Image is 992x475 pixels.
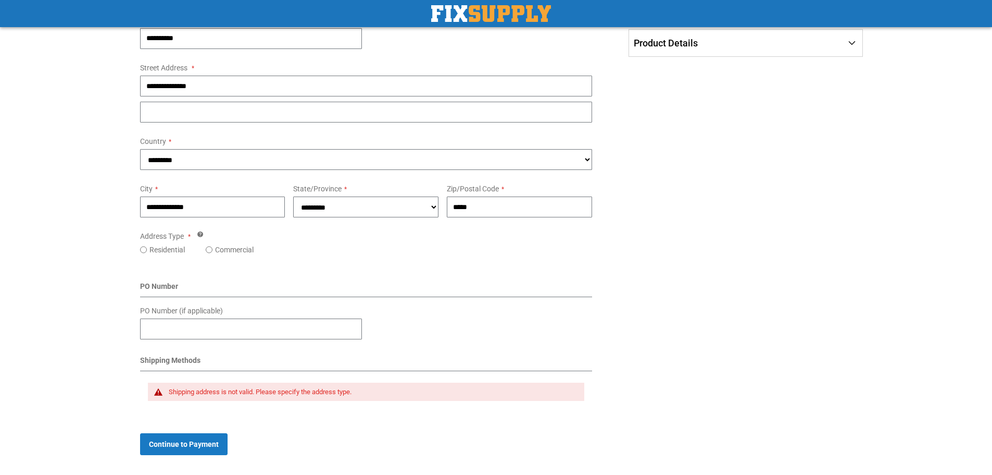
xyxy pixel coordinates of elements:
[140,433,228,455] button: Continue to Payment
[140,64,187,72] span: Street Address
[169,388,574,396] div: Shipping address is not valid. Please specify the address type.
[634,38,698,48] span: Product Details
[431,5,551,22] img: Fix Industrial Supply
[140,307,223,315] span: PO Number (if applicable)
[293,185,342,193] span: State/Province
[149,440,219,448] span: Continue to Payment
[431,5,551,22] a: store logo
[215,245,254,255] label: Commercial
[140,281,593,297] div: PO Number
[140,137,166,145] span: Country
[447,185,499,193] span: Zip/Postal Code
[140,232,184,240] span: Address Type
[140,355,593,371] div: Shipping Methods
[149,245,185,255] label: Residential
[140,185,153,193] span: City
